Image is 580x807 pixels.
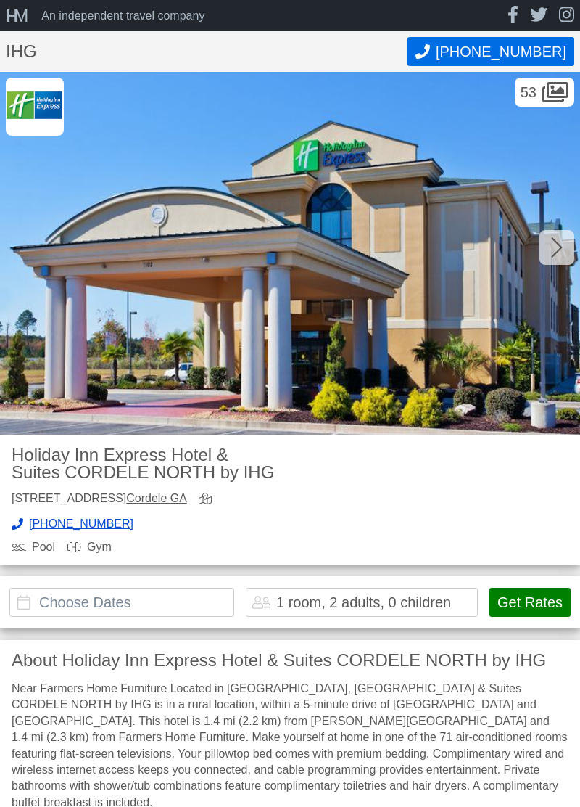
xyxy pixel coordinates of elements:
h1: IHG [6,43,407,60]
a: facebook [507,6,518,25]
a: HM [6,7,36,25]
h3: About Holiday Inn Express Hotel & Suites CORDELE NORTH by IHG [12,652,568,669]
div: 53 [515,78,574,107]
a: instagram [559,6,574,25]
a: Cordele GA [126,492,187,504]
div: Pool [12,541,55,553]
span: [PHONE_NUMBER] [29,518,133,530]
span: H [6,6,14,25]
div: [STREET_ADDRESS] [12,493,187,507]
img: IHG [6,78,64,136]
a: twitter [530,6,547,25]
a: view map [199,493,217,507]
div: An independent travel company [41,10,204,22]
div: Gym [67,541,112,553]
button: Call [407,37,574,66]
span: M [14,6,24,25]
span: [PHONE_NUMBER] [436,44,566,60]
h2: Holiday Inn Express Hotel & Suites CORDELE NORTH by IHG [12,446,278,481]
button: Get Rates [489,588,571,617]
div: 1 room, 2 adults, 0 children [276,595,451,610]
input: Choose Dates [9,588,234,617]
